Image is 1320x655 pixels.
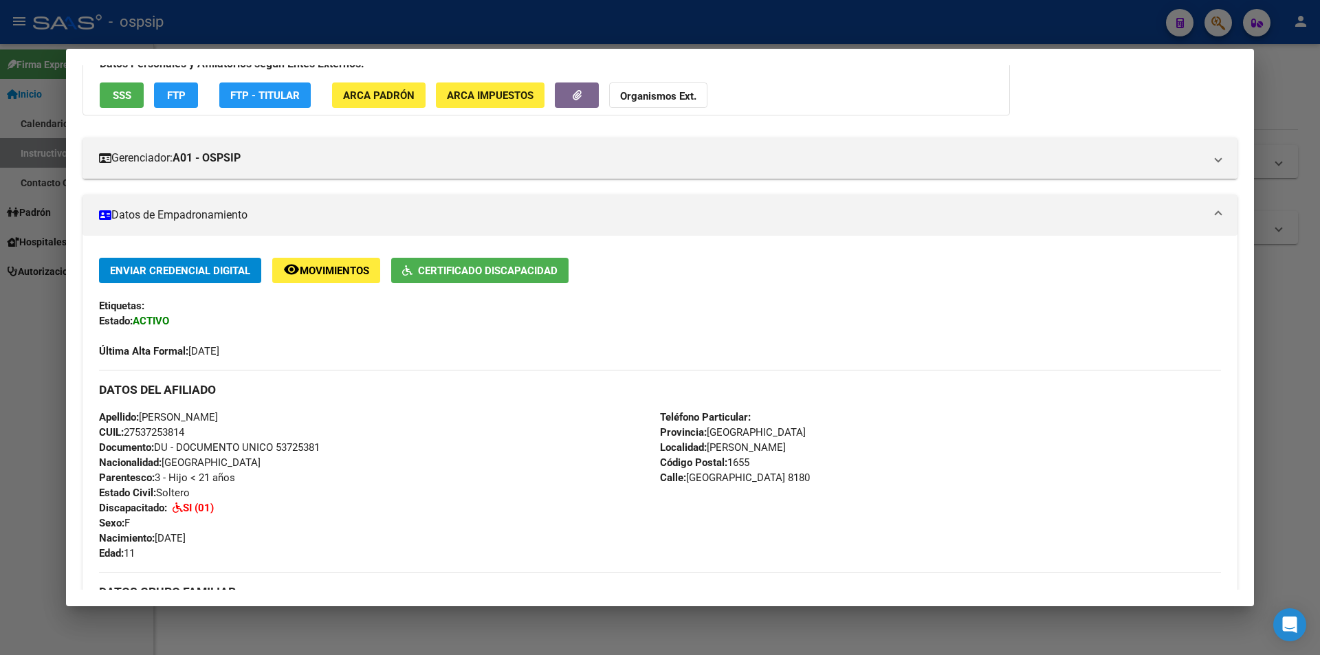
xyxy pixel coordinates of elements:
[99,456,261,469] span: [GEOGRAPHIC_DATA]
[620,90,696,102] strong: Organismos Ext.
[82,195,1237,236] mat-expansion-panel-header: Datos de Empadronamiento
[283,261,300,278] mat-icon: remove_red_eye
[133,315,169,327] strong: ACTIVO
[660,471,810,484] span: [GEOGRAPHIC_DATA] 8180
[660,411,751,423] strong: Teléfono Particular:
[391,258,569,283] button: Certificado Discapacidad
[447,89,533,102] span: ARCA Impuestos
[660,456,749,469] span: 1655
[300,265,369,277] span: Movimientos
[99,207,1204,223] mat-panel-title: Datos de Empadronamiento
[1273,608,1306,641] div: Open Intercom Messenger
[99,517,124,529] strong: Sexo:
[99,426,184,438] span: 27537253814
[660,426,806,438] span: [GEOGRAPHIC_DATA]
[99,150,1204,166] mat-panel-title: Gerenciador:
[99,258,261,283] button: Enviar Credencial Digital
[99,547,124,559] strong: Edad:
[113,89,131,102] span: SSS
[99,517,130,529] span: F
[110,265,250,277] span: Enviar Credencial Digital
[99,471,235,484] span: 3 - Hijo < 21 años
[418,265,558,277] span: Certificado Discapacidad
[99,441,320,454] span: DU - DOCUMENTO UNICO 53725381
[99,487,190,499] span: Soltero
[167,89,186,102] span: FTP
[272,258,380,283] button: Movimientos
[99,502,167,514] strong: Discapacitado:
[609,82,707,108] button: Organismos Ext.
[99,456,162,469] strong: Nacionalidad:
[173,150,241,166] strong: A01 - OSPSIP
[99,411,139,423] strong: Apellido:
[99,315,133,327] strong: Estado:
[99,426,124,438] strong: CUIL:
[99,411,218,423] span: [PERSON_NAME]
[99,300,144,312] strong: Etiquetas:
[99,471,155,484] strong: Parentesco:
[343,89,415,102] span: ARCA Padrón
[660,426,707,438] strong: Provincia:
[183,502,214,514] strong: SI (01)
[99,532,155,544] strong: Nacimiento:
[99,345,188,357] strong: Última Alta Formal:
[99,487,156,499] strong: Estado Civil:
[219,82,311,108] button: FTP - Titular
[332,82,426,108] button: ARCA Padrón
[99,532,186,544] span: [DATE]
[82,137,1237,179] mat-expansion-panel-header: Gerenciador:A01 - OSPSIP
[99,584,1221,599] h3: DATOS GRUPO FAMILIAR
[100,82,144,108] button: SSS
[436,82,544,108] button: ARCA Impuestos
[660,441,707,454] strong: Localidad:
[99,547,135,559] span: 11
[660,456,727,469] strong: Código Postal:
[660,471,686,484] strong: Calle:
[99,345,219,357] span: [DATE]
[99,441,154,454] strong: Documento:
[154,82,198,108] button: FTP
[99,382,1221,397] h3: DATOS DEL AFILIADO
[230,89,300,102] span: FTP - Titular
[660,441,786,454] span: [PERSON_NAME]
